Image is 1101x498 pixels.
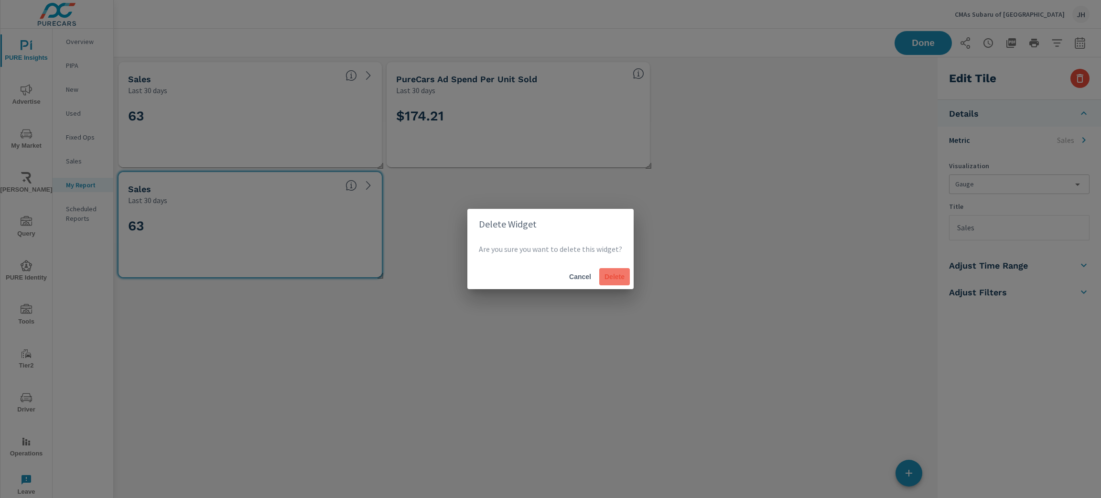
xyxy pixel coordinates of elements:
[569,272,592,281] span: Cancel
[479,243,622,255] p: Are you sure you want to delete this widget?
[599,268,630,285] button: Delete
[479,217,622,232] h2: Delete Widget
[603,272,626,281] span: Delete
[565,268,595,285] button: Cancel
